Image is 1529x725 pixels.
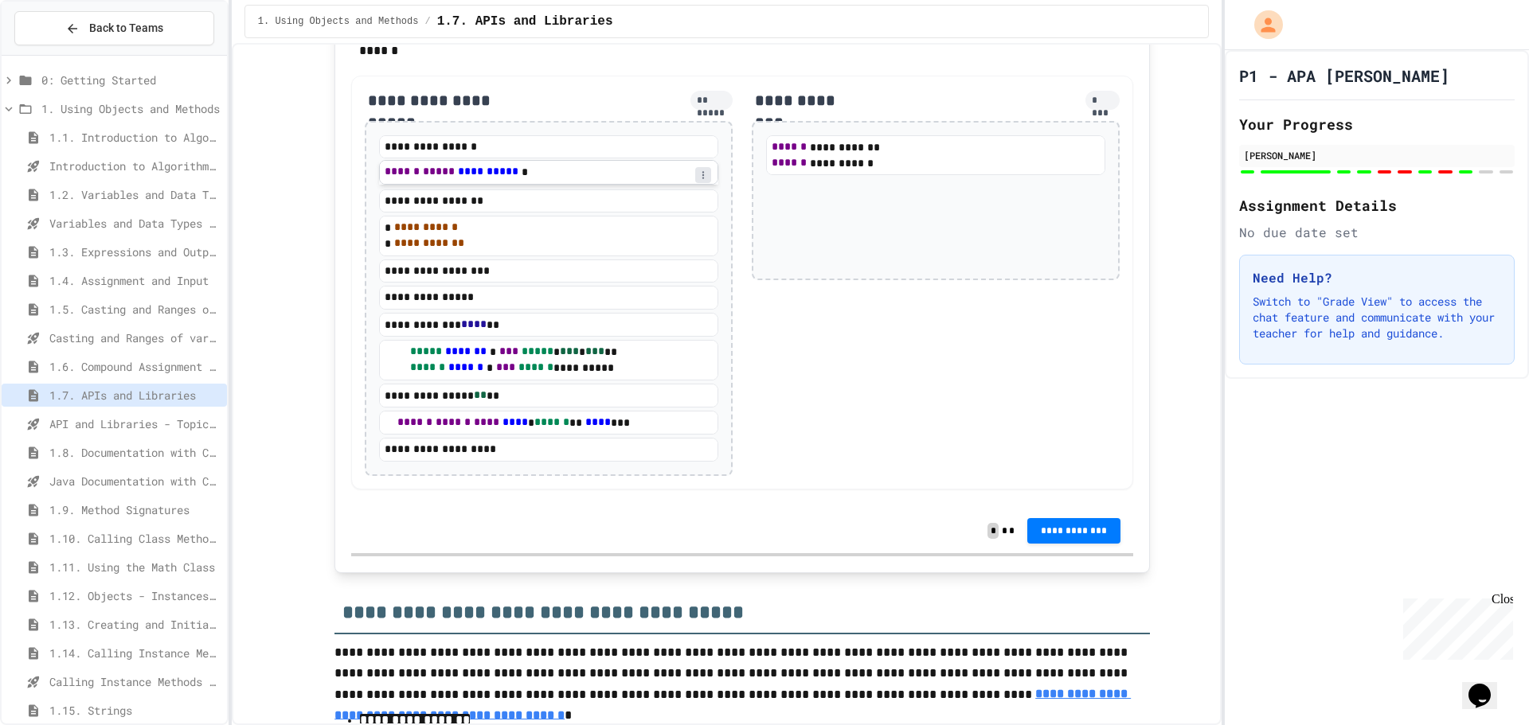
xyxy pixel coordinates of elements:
span: 1.12. Objects - Instances of Classes [49,587,221,604]
span: API and Libraries - Topic 1.7 [49,415,221,432]
iframe: chat widget [1397,592,1513,660]
span: 0: Getting Started [41,72,221,88]
div: Chat with us now!Close [6,6,110,101]
span: 1.14. Calling Instance Methods [49,645,221,661]
h2: Assignment Details [1239,194,1515,216]
div: [PERSON_NAME] [1244,148,1510,162]
span: Java Documentation with Comments - Topic 1.8 [49,473,221,489]
span: 1. Using Objects and Methods [41,100,221,117]
span: 1.9. Method Signatures [49,501,221,518]
span: / [424,15,430,28]
span: 1.13. Creating and Initializing Objects: Constructors [49,616,221,633]
span: Back to Teams [89,20,163,37]
span: 1.8. Documentation with Comments and Preconditions [49,444,221,461]
span: 1.6. Compound Assignment Operators [49,358,221,375]
span: 1.2. Variables and Data Types [49,186,221,203]
span: 1.11. Using the Math Class [49,559,221,575]
span: Calling Instance Methods - Topic 1.14 [49,673,221,690]
div: No due date set [1239,223,1515,242]
iframe: chat widget [1462,661,1513,709]
span: 1.1. Introduction to Algorithms, Programming, and Compilers [49,129,221,146]
h2: Your Progress [1239,113,1515,135]
span: Variables and Data Types - Quiz [49,215,221,232]
p: Switch to "Grade View" to access the chat feature and communicate with your teacher for help and ... [1253,294,1501,341]
span: Casting and Ranges of variables - Quiz [49,329,221,346]
span: Introduction to Algorithms, Programming, and Compilers [49,158,221,174]
h3: Need Help? [1253,268,1501,287]
span: 1.15. Strings [49,702,221,719]
span: 1. Using Objects and Methods [258,15,419,28]
span: 1.7. APIs and Libraries [437,12,613,31]
span: 1.7. APIs and Libraries [49,387,221,403]
span: 1.5. Casting and Ranges of Values [49,301,221,318]
span: 1.10. Calling Class Methods [49,530,221,547]
span: 1.3. Expressions and Output [New] [49,244,221,260]
span: 1.4. Assignment and Input [49,272,221,289]
button: Back to Teams [14,11,214,45]
h1: P1 - APA [PERSON_NAME] [1239,64,1449,87]
div: My Account [1238,6,1287,43]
